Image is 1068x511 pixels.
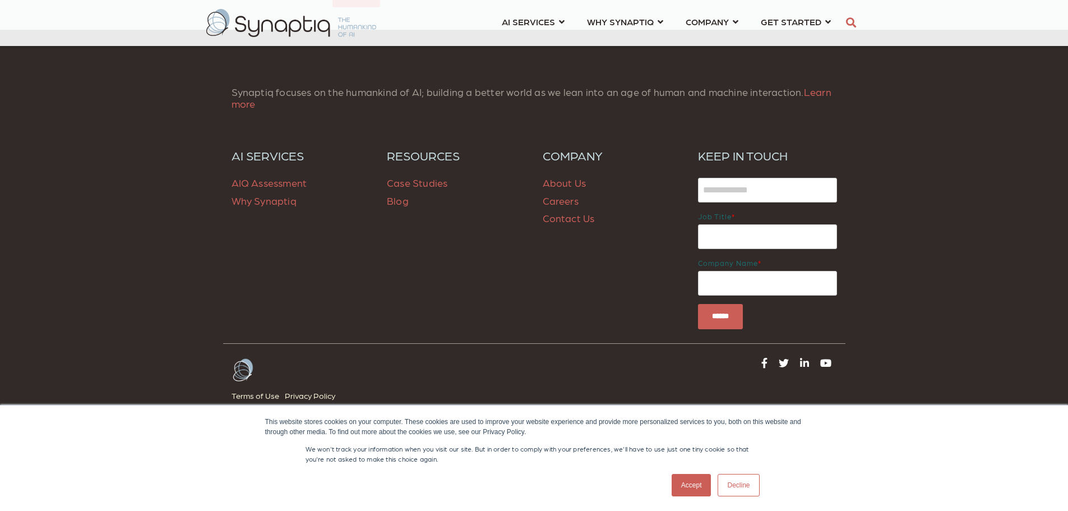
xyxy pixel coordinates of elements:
[686,14,729,29] span: COMPANY
[587,11,663,32] a: WHY SYNAPTIQ
[698,148,837,163] h6: KEEP IN TOUCH
[543,148,682,163] a: COMPANY
[232,195,297,206] a: Why Synaptiq
[387,177,447,188] a: Case Studies
[306,444,763,464] p: We won't track your information when you visit our site. But in order to comply with your prefere...
[502,14,555,29] span: AI SERVICES
[672,474,711,496] a: Accept
[206,9,376,37] img: synaptiq logo-2
[232,177,307,188] a: AIQ Assessment
[491,3,842,43] nav: menu
[718,474,759,496] a: Decline
[232,358,254,383] img: Arctic-White Butterfly logo
[232,388,285,403] a: Terms of Use
[587,14,654,29] span: WHY SYNAPTIQ
[285,388,341,403] a: Privacy Policy
[232,388,526,410] div: Navigation Menu
[232,86,831,110] span: Synaptiq focuses on the humankind of AI; building a better world as we lean into an age of human ...
[543,177,586,188] a: About Us
[761,11,831,32] a: GET STARTED
[232,148,371,163] a: AI SERVICES
[686,11,738,32] a: COMPANY
[387,148,526,163] a: RESOURCES
[761,14,821,29] span: GET STARTED
[698,259,758,267] span: Company name
[543,212,595,224] a: Contact Us
[387,195,409,206] a: Blog
[232,86,831,110] a: Learn more
[543,195,579,206] a: Careers
[698,212,732,220] span: Job title
[265,417,803,437] div: This website stores cookies on your computer. These cookies are used to improve your website expe...
[502,11,565,32] a: AI SERVICES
